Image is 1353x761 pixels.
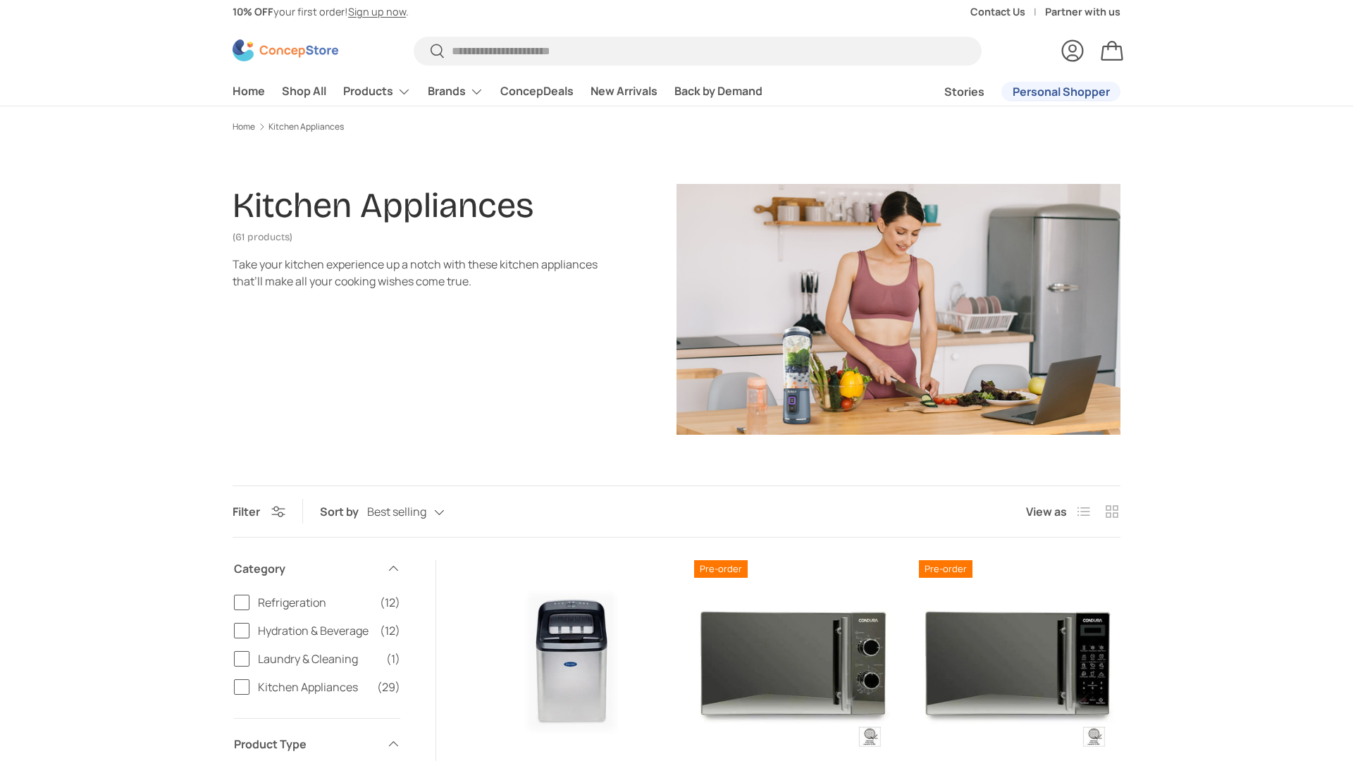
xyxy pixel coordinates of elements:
a: Stories [944,78,984,106]
span: (1) [386,650,400,667]
span: Product Type [234,736,378,753]
span: Laundry & Cleaning [258,650,378,667]
button: Filter [233,504,285,519]
span: Category [234,560,378,577]
p: your first order! . [233,4,409,20]
a: Shop All [282,78,326,105]
span: (29) [377,679,400,695]
summary: Products [335,78,419,106]
img: ConcepStore [233,39,338,61]
nav: Primary [233,78,762,106]
span: (61 products) [233,231,292,243]
span: Pre-order [694,560,748,578]
label: Sort by [320,503,367,520]
img: Kitchen Appliances [676,184,1120,435]
summary: Brands [419,78,492,106]
button: Best selling [367,500,473,524]
span: Hydration & Beverage [258,622,371,639]
span: Pre-order [919,560,972,578]
span: Personal Shopper [1013,86,1110,97]
span: (12) [380,594,400,611]
a: New Arrivals [591,78,657,105]
span: Kitchen Appliances [258,679,369,695]
span: (12) [380,622,400,639]
a: Sign up now [348,5,406,18]
a: Contact Us [970,4,1045,20]
div: Take your kitchen experience up a notch with these kitchen appliances that’ll make all your cooki... [233,256,598,290]
nav: Breadcrumbs [233,120,1120,133]
a: Brands [428,78,483,106]
a: Home [233,78,265,105]
a: Home [233,123,255,131]
span: View as [1026,503,1067,520]
nav: Secondary [910,78,1120,106]
span: Filter [233,504,260,519]
a: Personal Shopper [1001,82,1120,101]
span: Refrigeration [258,594,371,611]
a: ConcepDeals [500,78,574,105]
a: Back by Demand [674,78,762,105]
a: Kitchen Appliances [268,123,344,131]
span: Best selling [367,505,426,519]
h1: Kitchen Appliances [233,185,533,226]
summary: Category [234,543,400,594]
strong: 10% OFF [233,5,273,18]
a: Products [343,78,411,106]
a: Partner with us [1045,4,1120,20]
